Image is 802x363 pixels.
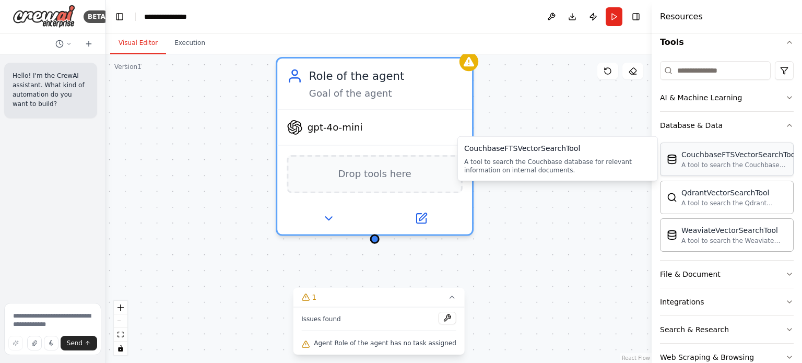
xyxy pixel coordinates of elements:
[660,297,704,307] div: Integrations
[112,9,127,24] button: Hide left sidebar
[51,38,76,50] button: Switch to previous chat
[114,63,141,71] div: Version 1
[622,355,650,361] a: React Flow attribution
[681,188,787,198] div: QdrantVectorSearchTool
[660,269,721,279] div: File & Document
[681,199,787,207] div: A tool to search the Qdrant database for relevant information on internal documents.
[301,315,341,323] span: Issues found
[67,339,82,347] span: Send
[660,261,794,288] button: File & Document
[61,336,97,350] button: Send
[660,288,794,315] button: Integrations
[667,192,677,203] img: QdrantVectorSearchTool
[308,121,363,134] span: gpt-4o-mini
[44,336,58,350] button: Click to speak your automation idea
[276,57,474,236] div: Role of the agentGoal of the agentgpt-4o-miniDrop tools here
[312,292,316,302] span: 1
[464,143,651,154] div: CouchbaseFTSVectorSearchTool
[660,352,754,362] div: Web Scraping & Browsing
[114,301,127,314] button: zoom in
[114,314,127,328] button: zoom out
[166,32,214,54] button: Execution
[667,154,677,165] img: CouchbaseFTSVectorSearchTool
[667,230,677,240] img: WeaviateVectorSearchTool
[84,10,110,23] div: BETA
[114,328,127,342] button: fit view
[114,301,127,355] div: React Flow controls
[681,225,787,236] div: WeaviateVectorSearchTool
[660,120,723,131] div: Database & Data
[27,336,42,350] button: Upload files
[660,10,703,23] h4: Resources
[309,87,463,100] div: Goal of the agent
[660,92,742,103] div: AI & Machine Learning
[660,112,794,139] button: Database & Data
[13,5,75,28] img: Logo
[110,32,166,54] button: Visual Editor
[681,237,787,245] div: A tool to search the Weaviate database for relevant information on internal documents.
[293,288,465,307] button: 1
[660,28,794,57] button: Tools
[681,161,797,169] div: A tool to search the Couchbase database for relevant information on internal documents.
[338,166,411,182] span: Drop tools here
[8,336,23,350] button: Improve this prompt
[13,71,89,109] p: Hello! I'm the CrewAI assistant. What kind of automation do you want to build?
[144,11,196,22] nav: breadcrumb
[314,339,456,347] span: Agent Role of the agent has no task assigned
[464,158,651,174] div: A tool to search the Couchbase database for relevant information on internal documents.
[681,149,797,160] div: CouchbaseFTSVectorSearchTool
[660,139,794,260] div: Database & Data
[660,324,729,335] div: Search & Research
[660,84,794,111] button: AI & Machine Learning
[629,9,643,24] button: Hide right sidebar
[376,209,466,228] button: Open in side panel
[114,342,127,355] button: toggle interactivity
[309,68,463,84] div: Role of the agent
[660,316,794,343] button: Search & Research
[80,38,97,50] button: Start a new chat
